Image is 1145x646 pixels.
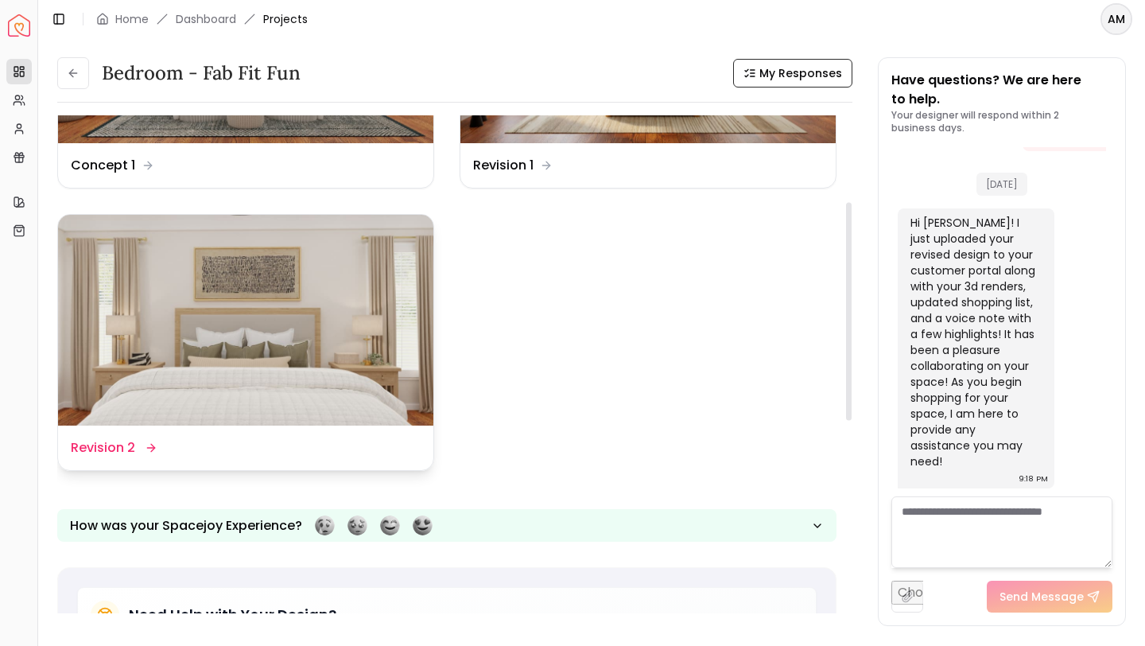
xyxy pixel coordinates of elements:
button: My Responses [733,59,852,88]
p: Your designer will respond within 2 business days. [891,109,1112,134]
h5: Need Help with Your Design? [129,604,336,626]
a: Revision 2Revision 2 [57,214,434,472]
span: AM [1102,5,1131,33]
img: Revision 2 [58,215,433,426]
button: How was your Spacejoy Experience?Feeling terribleFeeling badFeeling goodFeeling awesome [57,509,836,542]
h3: Bedroom - Fab Fit Fun [102,60,301,86]
button: AM [1100,3,1132,35]
span: My Responses [759,65,842,81]
a: Home [115,11,149,27]
span: [DATE] [976,173,1027,196]
div: Hi [PERSON_NAME]! I just uploaded your revised design to your customer portal along with your 3d ... [910,215,1038,469]
dd: Revision 1 [473,156,534,175]
a: Spacejoy [8,14,30,37]
p: Have questions? We are here to help. [891,71,1112,109]
span: Projects [263,11,308,27]
nav: breadcrumb [96,11,308,27]
p: How was your Spacejoy Experience? [70,516,302,535]
a: Dashboard [176,11,236,27]
dd: Revision 2 [71,438,135,457]
div: 9:18 PM [1019,471,1048,487]
img: Spacejoy Logo [8,14,30,37]
dd: Concept 1 [71,156,135,175]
